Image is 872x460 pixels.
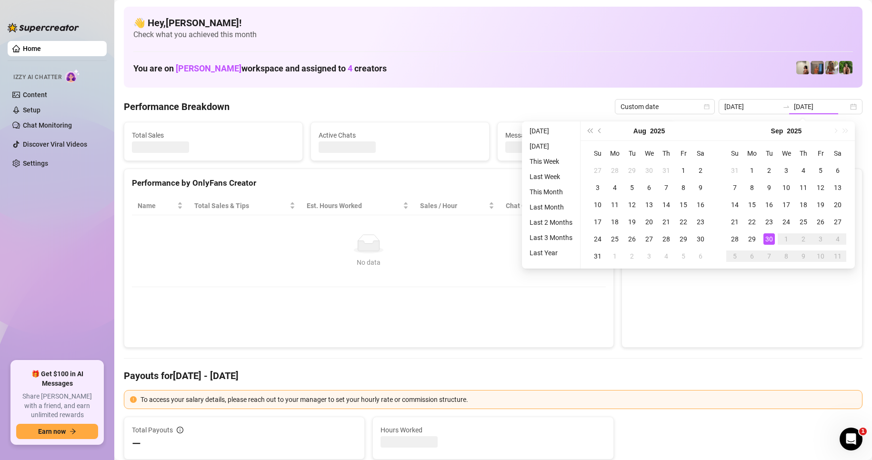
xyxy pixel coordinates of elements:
img: Nathaniel [825,61,838,74]
span: Custom date [621,100,709,114]
img: logo-BBDzfeDw.svg [8,23,79,32]
span: Earn now [38,428,66,435]
th: Chat Conversion [500,197,605,215]
span: Name [138,200,175,211]
span: 1 [859,428,867,435]
span: Hours Worked [381,425,605,435]
span: info-circle [177,427,183,433]
a: Discover Viral Videos [23,140,87,148]
img: AI Chatter [65,69,80,83]
input: End date [794,101,848,112]
span: Chat Conversion [506,200,592,211]
h4: 👋 Hey, [PERSON_NAME] ! [133,16,853,30]
div: To access your salary details, please reach out to your manager to set your hourly rate or commis... [140,394,856,405]
a: Content [23,91,47,99]
span: exclamation-circle [130,396,137,403]
img: Wayne [811,61,824,74]
span: Messages Sent [505,130,668,140]
span: Sales / Hour [420,200,487,211]
span: Active Chats [319,130,481,140]
h4: Performance Breakdown [124,100,230,113]
span: 🎁 Get $100 in AI Messages [16,370,98,388]
h4: Payouts for [DATE] - [DATE] [124,369,862,382]
span: — [132,436,141,451]
iframe: Intercom live chat [840,428,862,450]
span: arrow-right [70,428,76,435]
img: Ralphy [796,61,810,74]
span: Total Sales [132,130,295,140]
span: calendar [704,104,710,110]
div: No data [141,257,596,268]
th: Sales / Hour [414,197,500,215]
th: Total Sales & Tips [189,197,301,215]
span: swap-right [782,103,790,110]
a: Chat Monitoring [23,121,72,129]
span: [PERSON_NAME] [176,63,241,73]
a: Home [23,45,41,52]
button: Earn nowarrow-right [16,424,98,439]
span: Check what you achieved this month [133,30,853,40]
span: Total Payouts [132,425,173,435]
img: Nathaniel [839,61,852,74]
span: 4 [348,63,352,73]
a: Setup [23,106,40,114]
span: Total Sales & Tips [194,200,288,211]
span: Share [PERSON_NAME] with a friend, and earn unlimited rewards [16,392,98,420]
div: Est. Hours Worked [307,200,401,211]
th: Name [132,197,189,215]
a: Settings [23,160,48,167]
div: Sales by OnlyFans Creator [630,177,854,190]
h1: You are on workspace and assigned to creators [133,63,387,74]
div: Performance by OnlyFans Creator [132,177,606,190]
span: to [782,103,790,110]
input: Start date [724,101,779,112]
span: Izzy AI Chatter [13,73,61,82]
